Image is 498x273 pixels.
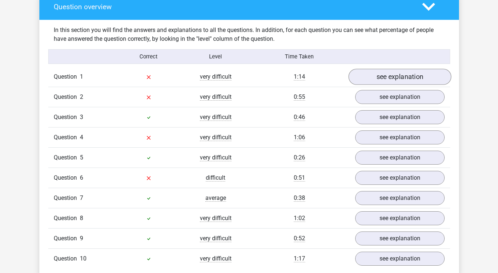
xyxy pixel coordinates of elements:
a: see explanation [355,130,445,144]
span: Question [54,93,80,101]
div: Time Taken [249,53,349,61]
span: 1:14 [294,73,305,80]
a: see explanation [355,90,445,104]
span: 5 [80,154,83,161]
span: very difficult [200,114,232,121]
span: Question [54,113,80,122]
span: 9 [80,235,83,242]
span: 0:51 [294,174,305,182]
h4: Question overview [54,3,411,11]
span: very difficult [200,235,232,242]
a: see explanation [355,211,445,225]
span: Question [54,153,80,162]
span: 0:52 [294,235,305,242]
span: 2 [80,93,83,100]
span: very difficult [200,93,232,101]
span: very difficult [200,134,232,141]
a: see explanation [348,69,451,85]
span: Question [54,173,80,182]
div: Correct [115,53,182,61]
span: 0:26 [294,154,305,161]
span: very difficult [200,255,232,262]
span: 10 [80,255,86,262]
span: 1 [80,73,83,80]
span: very difficult [200,73,232,80]
span: 0:38 [294,194,305,202]
a: see explanation [355,110,445,124]
span: difficult [206,174,225,182]
span: 4 [80,134,83,141]
span: average [205,194,226,202]
span: 6 [80,174,83,181]
a: see explanation [355,151,445,165]
span: 8 [80,215,83,222]
span: Question [54,234,80,243]
span: 0:55 [294,93,305,101]
span: Question [54,254,80,263]
span: 0:46 [294,114,305,121]
span: 7 [80,194,83,201]
span: Question [54,194,80,202]
div: Level [182,53,249,61]
a: see explanation [355,171,445,185]
span: very difficult [200,154,232,161]
div: In this section you will find the answers and explanations to all the questions. In addition, for... [48,26,450,43]
span: 1:06 [294,134,305,141]
span: 1:17 [294,255,305,262]
span: very difficult [200,215,232,222]
a: see explanation [355,231,445,245]
span: Question [54,214,80,223]
span: 3 [80,114,83,121]
a: see explanation [355,191,445,205]
span: Question [54,72,80,81]
a: see explanation [355,252,445,266]
span: 1:02 [294,215,305,222]
span: Question [54,133,80,142]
